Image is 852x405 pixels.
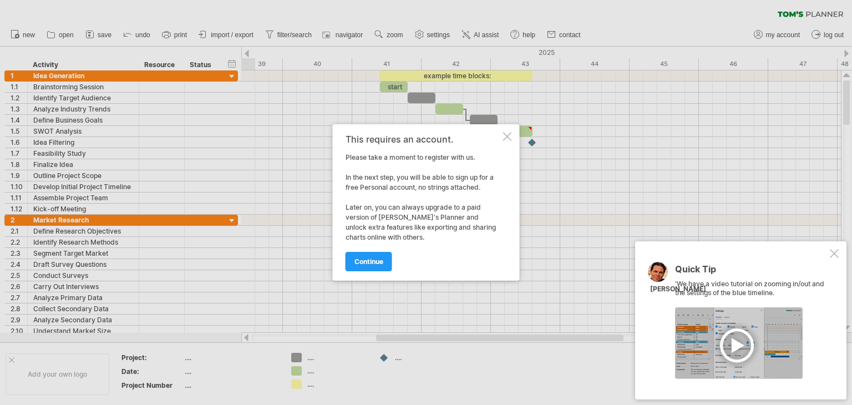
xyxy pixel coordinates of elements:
[346,134,501,271] div: Please take a moment to register with us. In the next step, you will be able to sign up for a fre...
[354,257,383,266] span: continue
[346,134,501,144] div: This requires an account.
[650,285,706,294] div: [PERSON_NAME]
[346,252,392,271] a: continue
[675,265,828,280] div: Quick Tip
[675,265,828,379] div: 'We have a video tutorial on zooming in/out and the settings of the blue timeline.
